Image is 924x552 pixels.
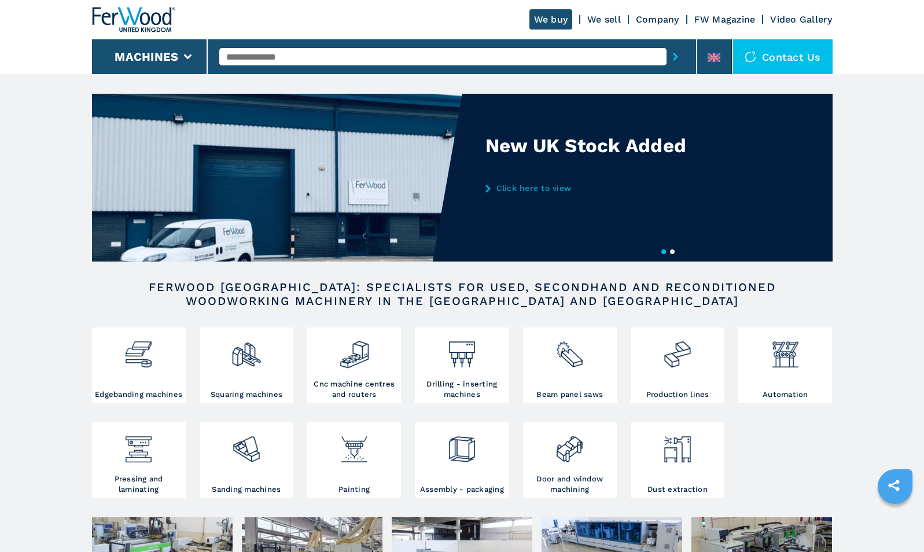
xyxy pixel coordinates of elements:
img: centro_di_lavoro_cnc_2.png [339,330,370,370]
h2: FERWOOD [GEOGRAPHIC_DATA]: SPECIALISTS FOR USED, SECONDHAND AND RECONDITIONED WOODWORKING MACHINE... [129,280,796,308]
h3: Dust extraction [647,484,708,495]
img: verniciatura_1.png [339,425,370,465]
a: Cnc machine centres and routers [307,327,401,403]
img: Contact us [745,51,756,62]
a: Sanding machines [200,422,293,498]
h3: Painting [338,484,370,495]
img: sezionatrici_2.png [554,330,585,370]
a: Assembly - packaging [415,422,509,498]
h3: Squaring machines [211,389,282,400]
a: Automation [738,327,832,403]
h3: Beam panel saws [536,389,603,400]
img: squadratrici_2.png [231,330,262,370]
img: bordatrici_1.png [123,330,154,370]
a: Dust extraction [631,422,724,498]
a: Door and window machining [523,422,617,498]
img: levigatrici_2.png [231,425,262,465]
img: lavorazione_porte_finestre_2.png [554,425,585,465]
h3: Automation [763,389,808,400]
a: Beam panel saws [523,327,617,403]
h3: Cnc machine centres and routers [310,379,398,400]
h3: Drilling - inserting machines [418,379,506,400]
a: sharethis [879,471,908,500]
a: We sell [587,14,621,25]
a: FW Magazine [694,14,756,25]
img: foratrici_inseritrici_2.png [447,330,477,370]
h3: Pressing and laminating [95,474,183,495]
a: Video Gallery [770,14,832,25]
a: We buy [529,9,573,30]
iframe: Chat [875,500,915,543]
a: Pressing and laminating [92,422,186,498]
img: montaggio_imballaggio_2.png [447,425,477,465]
img: Ferwood [92,7,175,32]
a: Edgebanding machines [92,327,186,403]
button: submit-button [667,43,684,70]
a: Painting [307,422,401,498]
a: Squaring machines [200,327,293,403]
img: automazione.png [770,330,801,370]
h3: Door and window machining [526,474,614,495]
a: Click here to view [485,183,712,193]
button: 2 [670,249,675,254]
h3: Production lines [646,389,709,400]
img: New UK Stock Added [92,94,462,262]
a: Company [636,14,679,25]
a: Production lines [631,327,724,403]
img: linee_di_produzione_2.png [662,330,693,370]
div: Contact us [733,39,833,74]
h3: Sanding machines [212,484,281,495]
h3: Edgebanding machines [95,389,182,400]
a: Drilling - inserting machines [415,327,509,403]
button: Machines [115,50,178,64]
img: pressa-strettoia.png [123,425,154,465]
h3: Assembly - packaging [420,484,504,495]
button: 1 [661,249,666,254]
img: aspirazione_1.png [662,425,693,465]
